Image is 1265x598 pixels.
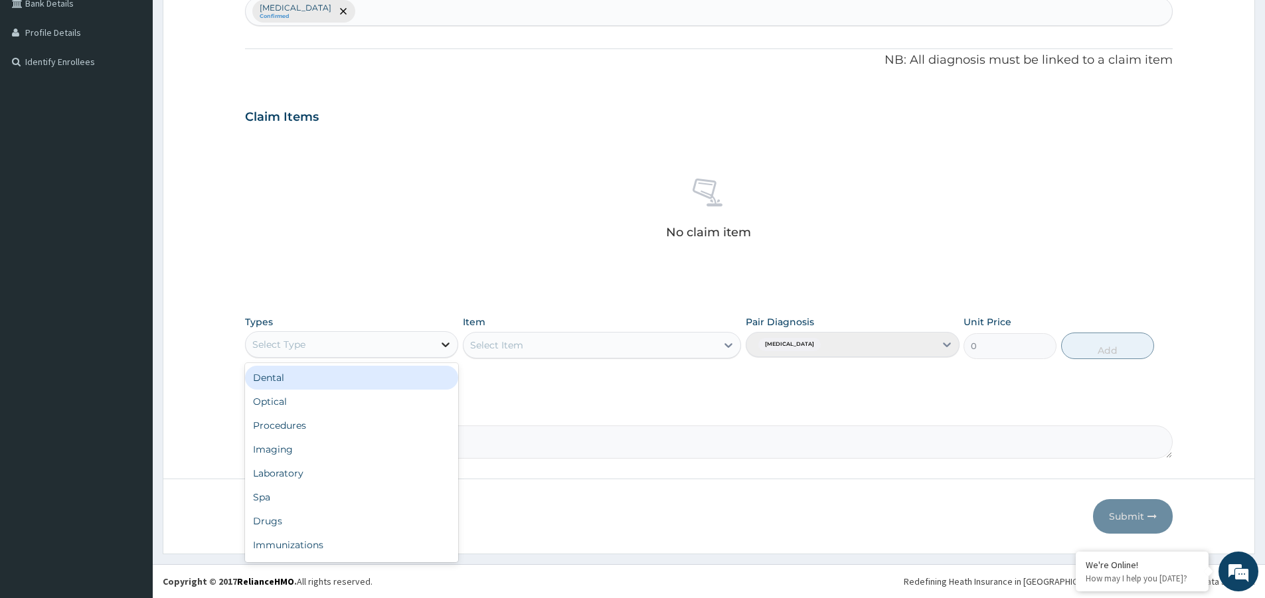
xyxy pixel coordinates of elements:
[245,461,458,485] div: Laboratory
[666,226,751,239] p: No claim item
[77,167,183,301] span: We're online!
[245,485,458,509] div: Spa
[463,315,485,329] label: Item
[153,564,1265,598] footer: All rights reserved.
[69,74,223,92] div: Chat with us now
[746,315,814,329] label: Pair Diagnosis
[1093,499,1173,534] button: Submit
[252,338,305,351] div: Select Type
[245,413,458,437] div: Procedures
[7,362,253,409] textarea: Type your message and hit 'Enter'
[904,575,1255,588] div: Redefining Heath Insurance in [GEOGRAPHIC_DATA] using Telemedicine and Data Science!
[245,390,458,413] div: Optical
[1086,573,1199,584] p: How may I help you today?
[245,557,458,581] div: Others
[245,366,458,390] div: Dental
[964,315,1011,329] label: Unit Price
[163,575,297,587] strong: Copyright © 2017 .
[218,7,250,38] div: Minimize live chat window
[25,66,54,100] img: d_794563401_company_1708531726252_794563401
[245,509,458,533] div: Drugs
[245,317,273,328] label: Types
[237,575,294,587] a: RelianceHMO
[245,437,458,461] div: Imaging
[245,533,458,557] div: Immunizations
[1061,333,1154,359] button: Add
[245,52,1173,69] p: NB: All diagnosis must be linked to a claim item
[245,407,1173,418] label: Comment
[245,110,319,125] h3: Claim Items
[1086,559,1199,571] div: We're Online!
